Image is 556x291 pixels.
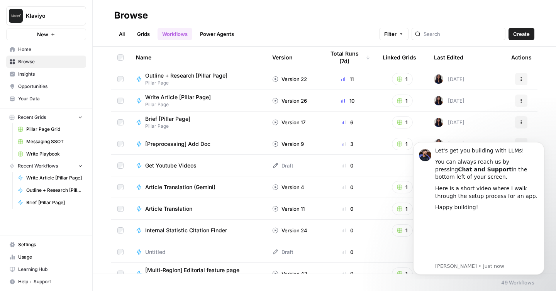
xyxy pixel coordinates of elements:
button: New [6,29,86,40]
span: Outline + Research [Pillar Page] [145,72,227,80]
div: [DATE] [434,74,464,84]
span: Settings [18,241,83,248]
a: Write Article [Pillar Page]Pillar Page [136,93,260,108]
span: Insights [18,71,83,78]
div: 0 [325,162,370,169]
a: Opportunities [6,80,86,93]
a: Article Translation [136,205,260,213]
div: Last Edited [434,47,463,68]
a: Your Data [6,93,86,105]
div: 6 [325,118,370,126]
span: Filter [384,30,397,38]
span: Brief [Pillar Page] [145,115,190,123]
div: Total Runs (7d) [325,47,370,68]
a: Write Article [Pillar Page] [14,172,86,184]
a: Power Agents [195,28,239,40]
span: Article Translation (Gemini) [145,183,215,191]
img: rox323kbkgutb4wcij4krxobkpon [434,118,443,127]
span: Pillar Page [145,80,234,86]
span: Opportunities [18,83,83,90]
button: Create [509,28,534,40]
div: Version 4 [272,183,304,191]
span: [Preprocessing] Add Doc [145,140,210,148]
a: Grids [132,28,154,40]
div: Browse [114,9,148,22]
input: Search [424,30,502,38]
div: [DATE] [434,118,464,127]
div: Version 22 [272,75,307,83]
a: Usage [6,251,86,263]
button: 1 [392,224,413,237]
div: Version [272,47,293,68]
a: Internal Statistic Citation Finder [136,227,260,234]
div: Draft [272,248,293,256]
img: rox323kbkgutb4wcij4krxobkpon [434,74,443,84]
a: Browse [6,56,86,68]
a: Brief [Pillar Page]Pillar Page [136,115,260,130]
div: Version 26 [272,97,307,105]
a: [Preprocessing] Add Doc [136,140,260,148]
div: 3 [325,140,370,148]
div: 0 [325,248,370,256]
a: Messaging SSOT [14,135,86,148]
button: Filter [379,28,409,40]
div: Actions [511,47,532,68]
span: Learning Hub [18,266,83,273]
span: Write Article [Pillar Page] [26,174,83,181]
div: Version 11 [272,205,305,213]
a: Home [6,43,86,56]
button: Recent Workflows [6,160,86,172]
button: 1 [392,267,413,280]
div: 0 [325,205,370,213]
div: 0 [325,270,370,277]
span: Your Data [18,95,83,102]
div: Name [136,47,260,68]
button: Help + Support [6,276,86,288]
div: Version 17 [272,118,305,126]
a: Get Youtube Videos [136,162,260,169]
a: Article Translation (Gemini) [136,183,260,191]
button: 1 [392,116,413,129]
a: Pillar Page Grid [14,123,86,135]
div: 0 [325,183,370,191]
a: Insights [6,68,86,80]
span: Pillar Page Grid [26,126,83,133]
button: Recent Grids [6,112,86,123]
span: Pillar Page [145,123,197,130]
span: Usage [18,254,83,261]
a: Settings [6,239,86,251]
span: New [37,30,48,38]
a: All [114,28,129,40]
a: Write Playbook [14,148,86,160]
a: Outline + Research [Pillar Page] [14,184,86,196]
span: Home [18,46,83,53]
div: Draft [272,162,293,169]
a: Untitled [136,248,260,256]
span: Messaging SSOT [26,138,83,145]
div: [DATE] [434,96,464,105]
a: Outline + Research [Pillar Page]Pillar Page [136,72,260,86]
button: Workspace: Klaviyo [6,6,86,25]
img: rox323kbkgutb4wcij4krxobkpon [434,96,443,105]
span: Pillar Page [145,101,217,108]
span: Help + Support [18,278,83,285]
iframe: Intercom notifications message [402,135,556,279]
span: Outline + Research [Pillar Page] [26,187,83,194]
button: 1 [392,181,413,193]
button: 1 [392,138,413,150]
p: Message from Steven, sent Just now [34,128,137,135]
span: Get Youtube Videos [145,162,197,169]
iframe: youtube [34,80,137,127]
span: Brief [Pillar Page] [26,199,83,206]
span: Untitled [145,248,166,256]
span: Write Playbook [26,151,83,157]
span: [Multi-Region] Editorial feature page [145,266,239,274]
